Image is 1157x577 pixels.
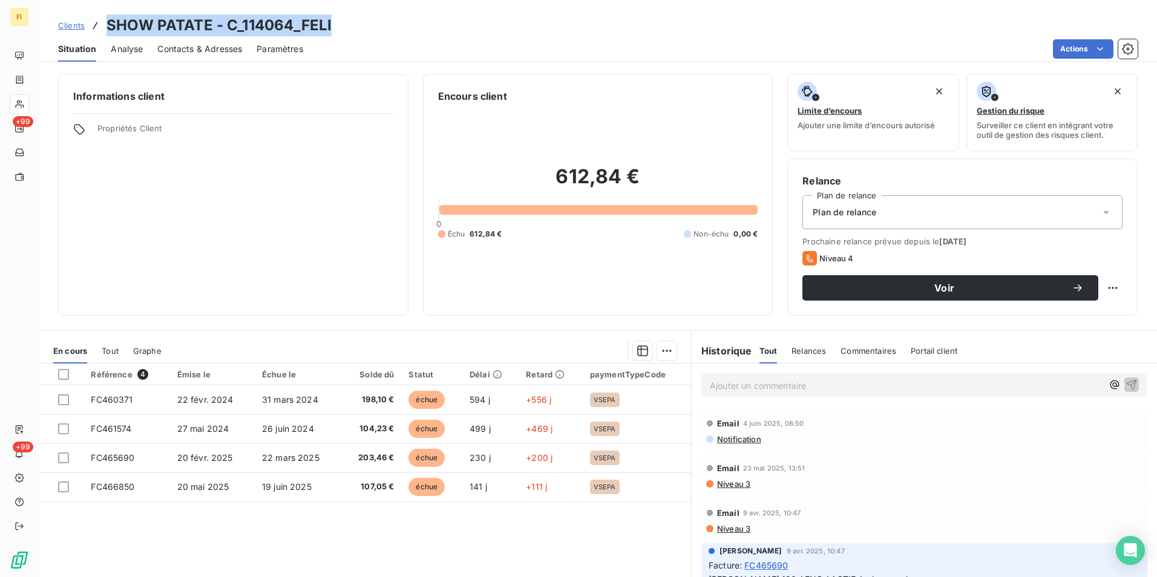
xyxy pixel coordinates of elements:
[262,481,312,492] span: 19 juin 2025
[717,508,739,518] span: Email
[177,394,234,405] span: 22 févr. 2024
[802,275,1098,301] button: Voir
[13,116,33,127] span: +99
[10,7,29,27] div: FI
[438,89,507,103] h6: Encours client
[819,253,853,263] span: Niveau 4
[436,219,441,229] span: 0
[107,15,332,36] h3: SHOW PATATE - C_114064_FELI
[349,370,395,379] div: Solde dû
[802,236,1123,246] span: Prochaine relance prévue depuis le
[58,21,85,30] span: Clients
[408,420,445,438] span: échue
[717,463,739,473] span: Email
[257,43,303,55] span: Paramètres
[787,74,959,151] button: Limite d’encoursAjouter une limite d’encours autorisé
[798,106,862,116] span: Limite d’encours
[594,425,616,432] span: VSEPA
[792,346,826,356] span: Relances
[526,423,552,434] span: +469 j
[716,524,750,533] span: Niveau 3
[470,481,487,492] span: 141 j
[262,370,334,379] div: Échue le
[470,394,490,405] span: 594 j
[594,483,616,491] span: VSEPA
[693,229,729,240] span: Non-échu
[743,509,801,517] span: 9 avr. 2025, 10:47
[744,559,788,572] span: FC465690
[733,229,758,240] span: 0,00 €
[91,369,162,380] div: Référence
[102,346,119,356] span: Tout
[716,434,761,444] span: Notification
[10,550,29,570] img: Logo LeanPay
[97,123,393,140] span: Propriétés Client
[977,120,1127,140] span: Surveiller ce client en intégrant votre outil de gestion des risques client.
[91,423,131,434] span: FC461574
[111,43,143,55] span: Analyse
[743,420,804,427] span: 4 juin 2025, 08:50
[349,481,395,493] span: 107,05 €
[408,370,455,379] div: Statut
[802,174,1123,188] h6: Relance
[133,346,162,356] span: Graphe
[798,120,935,130] span: Ajouter une limite d’encours autorisé
[408,449,445,467] span: échue
[692,344,752,358] h6: Historique
[177,423,229,434] span: 27 mai 2024
[709,559,742,572] span: Facture :
[716,479,750,489] span: Niveau 3
[58,43,96,55] span: Situation
[157,43,242,55] span: Contacts & Adresses
[58,19,85,31] a: Clients
[408,391,445,409] span: échue
[719,546,782,556] span: [PERSON_NAME]
[91,481,134,492] span: FC466850
[526,394,551,405] span: +556 j
[526,481,547,492] span: +111 j
[408,478,445,496] span: échue
[817,283,1072,293] span: Voir
[470,229,502,240] span: 612,84 €
[787,547,845,555] span: 9 avr. 2025, 10:47
[526,452,552,463] span: +200 j
[177,481,229,492] span: 20 mai 2025
[759,346,778,356] span: Tout
[526,370,575,379] div: Retard
[262,394,318,405] span: 31 mars 2024
[977,106,1044,116] span: Gestion du risque
[448,229,465,240] span: Échu
[911,346,957,356] span: Portail client
[53,346,87,356] span: En cours
[470,452,491,463] span: 230 j
[13,442,33,452] span: +99
[717,419,739,428] span: Email
[966,74,1138,151] button: Gestion du risqueSurveiller ce client en intégrant votre outil de gestion des risques client.
[177,370,247,379] div: Émise le
[594,454,616,461] span: VSEPA
[349,452,395,464] span: 203,46 €
[594,396,616,403] span: VSEPA
[137,369,148,380] span: 4
[841,346,896,356] span: Commentaires
[939,236,966,246] span: [DATE]
[813,206,876,218] span: Plan de relance
[1116,536,1145,565] div: Open Intercom Messenger
[91,394,133,405] span: FC460371
[1053,39,1113,59] button: Actions
[743,465,805,472] span: 23 mai 2025, 13:51
[590,370,684,379] div: paymentTypeCode
[349,394,395,406] span: 198,10 €
[470,370,511,379] div: Délai
[349,423,395,435] span: 104,23 €
[177,452,233,463] span: 20 févr. 2025
[73,89,393,103] h6: Informations client
[470,423,491,434] span: 499 j
[262,452,320,463] span: 22 mars 2025
[262,423,314,434] span: 26 juin 2024
[91,452,134,463] span: FC465690
[438,165,758,201] h2: 612,84 €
